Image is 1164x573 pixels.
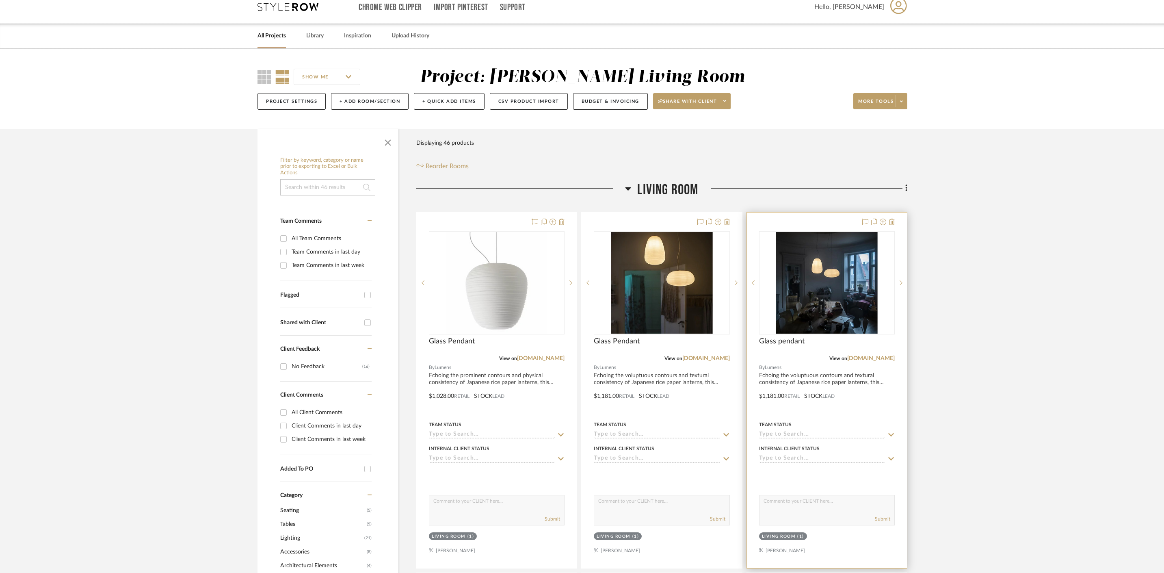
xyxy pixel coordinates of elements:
div: 0 [429,232,564,334]
button: CSV Product Import [490,93,568,110]
input: Search within 46 results [280,179,375,195]
button: Submit [545,515,560,523]
span: Accessories [280,545,365,559]
h6: Filter by keyword, category or name prior to exporting to Excel or Bulk Actions [280,157,375,176]
span: Glass Pendant [429,337,475,346]
a: Library [306,30,324,41]
span: (5) [367,518,372,531]
span: (8) [367,545,372,558]
a: Import Pinterest [434,4,488,11]
div: Flagged [280,292,360,299]
span: Lighting [280,531,362,545]
div: Living Room [597,534,630,540]
div: Internal Client Status [429,445,489,452]
input: Type to Search… [429,455,555,463]
div: (1) [632,534,639,540]
input: Type to Search… [759,431,885,439]
span: More tools [858,98,894,111]
div: Team Status [594,421,626,428]
div: Team Comments in last week [292,259,370,272]
button: + Quick Add Items [414,93,485,110]
button: Close [380,133,396,149]
button: Submit [875,515,890,523]
div: 0 [759,232,894,334]
span: Lumens [765,364,781,371]
button: Reorder Rooms [416,161,469,171]
span: Reorder Rooms [426,161,469,171]
a: Chrome Web Clipper [359,4,422,11]
span: By [759,364,765,371]
div: 0 [594,232,729,334]
span: Lumens [599,364,616,371]
input: Type to Search… [429,431,555,439]
div: Team Comments in last day [292,245,370,258]
span: By [429,364,435,371]
div: Internal Client Status [759,445,820,452]
img: Glass Pendant [611,232,712,334]
input: Type to Search… [594,455,720,463]
div: (1) [797,534,804,540]
input: Type to Search… [594,431,720,439]
span: (5) [367,504,372,517]
img: Glass Pendant [446,232,547,334]
span: Tables [280,517,365,531]
div: Shared with Client [280,319,360,326]
button: Submit [710,515,725,523]
button: + Add Room/Section [331,93,409,110]
a: All Projects [257,30,286,41]
input: Type to Search… [759,455,885,463]
img: Glass pendant [776,232,878,334]
div: No Feedback [292,360,362,373]
div: Project: [PERSON_NAME] Living Room [420,69,745,86]
div: Displaying 46 products [416,135,474,151]
span: Glass pendant [759,337,805,346]
span: Glass Pendant [594,337,640,346]
div: Living Room [432,534,465,540]
span: Seating [280,504,365,517]
a: Inspiration [344,30,371,41]
div: Team Status [429,421,461,428]
button: Budget & Invoicing [573,93,648,110]
span: Lumens [435,364,451,371]
span: Client Feedback [280,346,320,352]
div: Internal Client Status [594,445,654,452]
span: Category [280,492,303,499]
button: Share with client [653,93,731,109]
div: Living Room [762,534,796,540]
div: (1) [467,534,474,540]
span: (4) [367,559,372,572]
button: More tools [853,93,907,109]
div: Team Status [759,421,792,428]
span: Share with client [658,98,717,111]
div: Client Comments in last day [292,419,370,432]
div: Client Comments in last week [292,433,370,446]
span: (21) [364,532,372,545]
a: Upload History [392,30,429,41]
div: All Client Comments [292,406,370,419]
span: Hello, [PERSON_NAME] [814,2,884,12]
a: [DOMAIN_NAME] [517,356,565,361]
span: Client Comments [280,392,323,398]
span: View on [499,356,517,361]
div: All Team Comments [292,232,370,245]
a: [DOMAIN_NAME] [682,356,730,361]
div: Added To PO [280,466,360,473]
span: Architectural Elements [280,559,365,573]
span: Team Comments [280,218,322,224]
span: By [594,364,599,371]
span: Living Room [637,181,698,199]
span: View on [664,356,682,361]
button: Project Settings [257,93,326,110]
a: Support [500,4,526,11]
a: [DOMAIN_NAME] [847,356,895,361]
div: (16) [362,360,370,373]
span: View on [829,356,847,361]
